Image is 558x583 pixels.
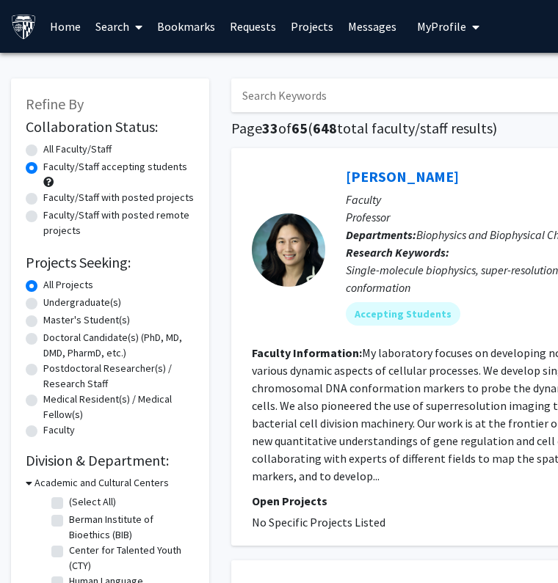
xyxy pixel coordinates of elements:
[283,1,341,52] a: Projects
[222,1,283,52] a: Requests
[43,295,121,310] label: Undergraduate(s)
[43,312,130,328] label: Master's Student(s)
[313,119,337,137] span: 648
[26,95,84,113] span: Refine By
[69,494,116,510] label: (Select All)
[43,422,75,438] label: Faculty
[43,330,195,361] label: Doctoral Candidate(s) (PhD, MD, DMD, PharmD, etc.)
[346,245,449,260] b: Research Keywords:
[417,19,466,34] span: My Profile
[26,452,195,469] h2: Division & Department:
[69,543,191,573] label: Center for Talented Youth (CTY)
[346,167,459,186] a: [PERSON_NAME]
[346,302,460,326] mat-chip: Accepting Students
[35,475,169,491] h3: Academic and Cultural Centers
[43,159,187,175] label: Faculty/Staff accepting students
[26,118,195,136] h2: Collaboration Status:
[262,119,278,137] span: 33
[341,1,404,52] a: Messages
[11,14,37,40] img: Johns Hopkins University Logo
[252,515,385,529] span: No Specific Projects Listed
[43,392,195,422] label: Medical Resident(s) / Medical Fellow(s)
[88,1,150,52] a: Search
[150,1,222,52] a: Bookmarks
[43,208,195,238] label: Faculty/Staff with posted remote projects
[43,1,88,52] a: Home
[69,512,191,543] label: Berman Institute of Bioethics (BIB)
[43,361,195,392] label: Postdoctoral Researcher(s) / Research Staff
[43,190,194,205] label: Faculty/Staff with posted projects
[291,119,308,137] span: 65
[252,345,362,360] b: Faculty Information:
[346,227,416,242] b: Departments:
[43,277,93,293] label: All Projects
[11,517,62,572] iframe: Chat
[26,254,195,271] h2: Projects Seeking:
[43,142,112,157] label: All Faculty/Staff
